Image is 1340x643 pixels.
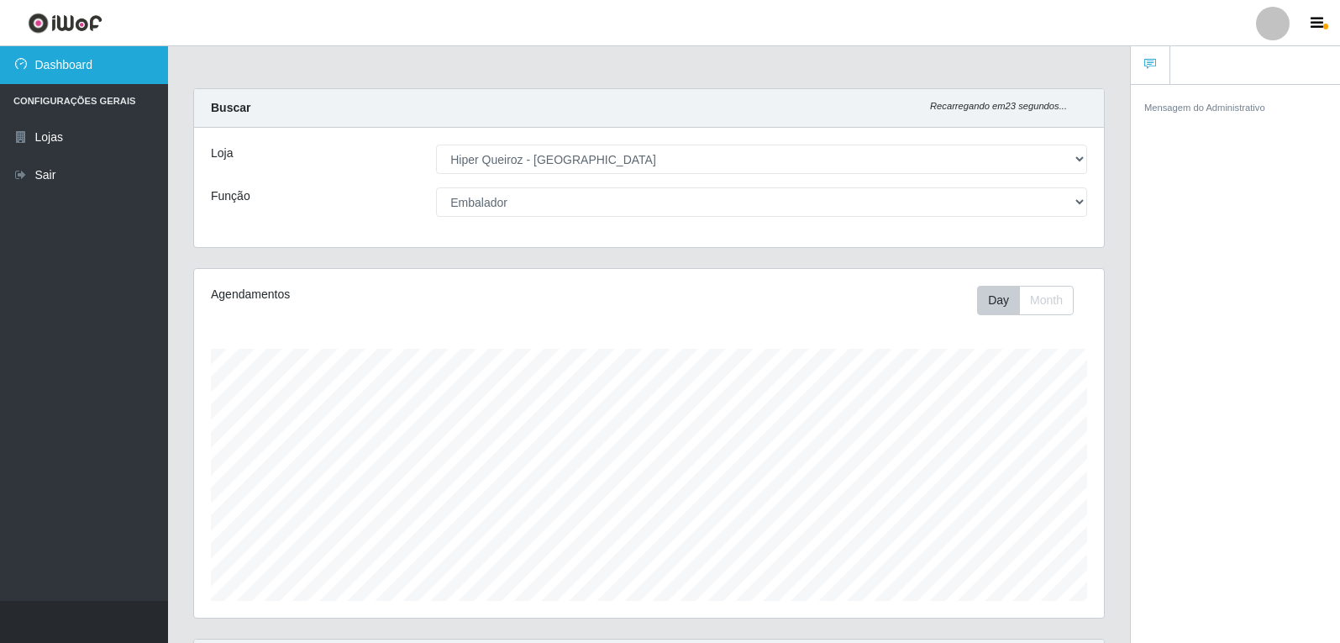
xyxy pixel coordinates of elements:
label: Função [211,187,250,205]
i: Recarregando em 23 segundos... [930,101,1067,111]
button: Day [977,286,1020,315]
small: Mensagem do Administrativo [1144,103,1265,113]
strong: Buscar [211,101,250,114]
div: Agendamentos [211,286,561,303]
div: Toolbar with button groups [977,286,1087,315]
div: First group [977,286,1074,315]
label: Loja [211,145,233,162]
button: Month [1019,286,1074,315]
img: CoreUI Logo [28,13,102,34]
